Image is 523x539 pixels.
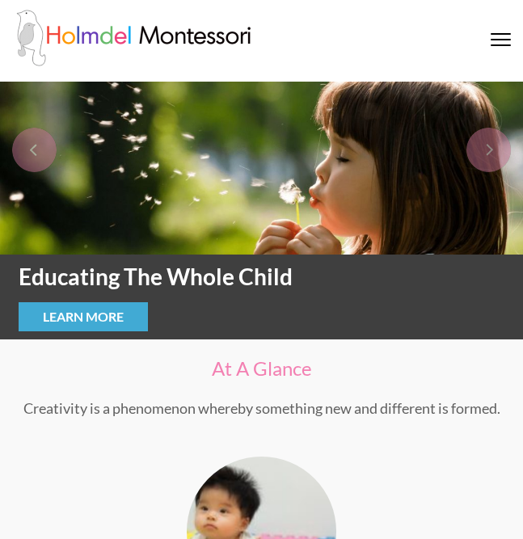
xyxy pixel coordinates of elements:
p: Creativity is a phenomenon whereby something new and different is formed. [12,398,511,418]
img: Holmdel Montessori School [12,10,255,66]
div: prev [12,128,57,172]
h2: At A Glance [12,356,511,381]
strong: Educating The Whole Child [19,263,504,290]
a: Learn More [19,302,148,331]
div: next [466,128,511,172]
